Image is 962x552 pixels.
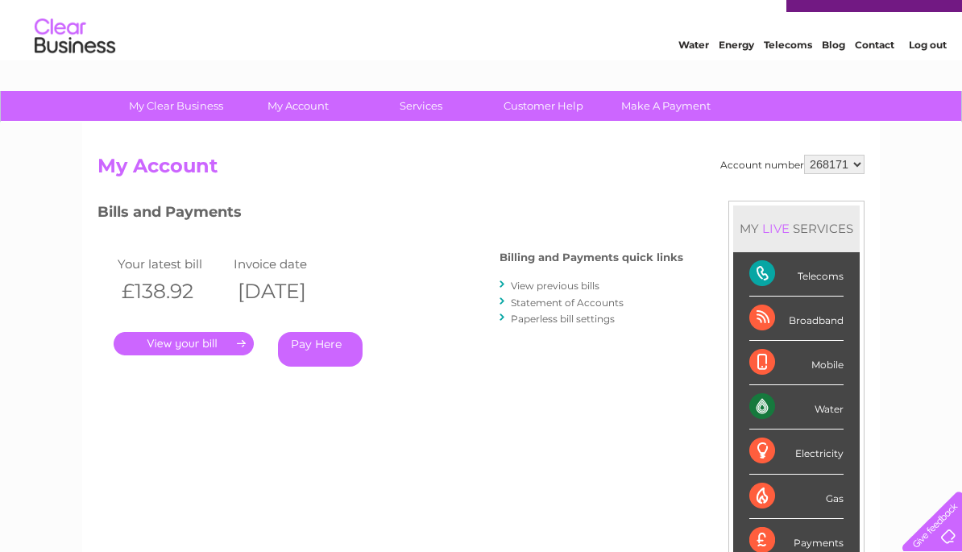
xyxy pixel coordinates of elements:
a: Make A Payment [599,91,732,121]
td: Your latest bill [114,253,230,275]
div: Mobile [749,341,844,385]
div: Telecoms [749,252,844,297]
a: Energy [719,68,754,81]
a: Paperless bill settings [511,313,615,325]
div: Water [749,385,844,430]
a: . [114,332,254,355]
div: Gas [749,475,844,519]
th: £138.92 [114,275,230,308]
h4: Billing and Payments quick links [500,251,683,264]
a: Pay Here [278,332,363,367]
div: Clear Business is a trading name of Verastar Limited (registered in [GEOGRAPHIC_DATA] No. 3667643... [102,9,863,78]
a: My Account [232,91,365,121]
a: Customer Help [477,91,610,121]
a: Blog [822,68,845,81]
div: MY SERVICES [733,205,860,251]
div: Broadband [749,297,844,341]
a: Statement of Accounts [511,297,624,309]
td: Invoice date [230,253,346,275]
h2: My Account [97,155,865,185]
a: Log out [909,68,947,81]
a: View previous bills [511,280,599,292]
h3: Bills and Payments [97,201,683,229]
a: Contact [855,68,894,81]
a: Water [678,68,709,81]
a: My Clear Business [110,91,243,121]
div: Account number [720,155,865,174]
th: [DATE] [230,275,346,308]
a: Services [355,91,487,121]
img: logo.png [34,42,116,91]
a: 0333 014 3131 [658,8,769,28]
div: Electricity [749,430,844,474]
div: LIVE [759,221,793,236]
a: Telecoms [764,68,812,81]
